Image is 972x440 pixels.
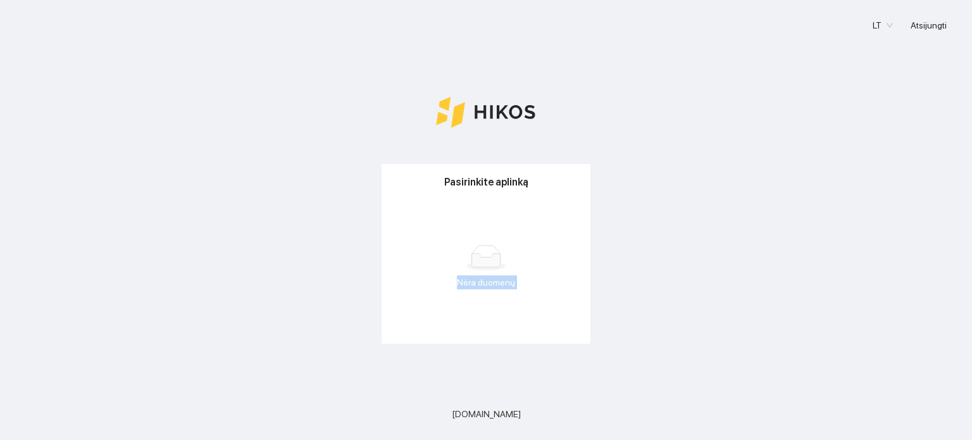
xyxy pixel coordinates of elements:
span: LT [873,16,893,35]
button: Atsijungti [900,15,957,35]
span: [DOMAIN_NAME] [452,407,521,421]
div: Pasirinkite aplinką [397,164,575,200]
div: Nėra duomenų [407,275,565,289]
span: Atsijungti [911,18,947,32]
